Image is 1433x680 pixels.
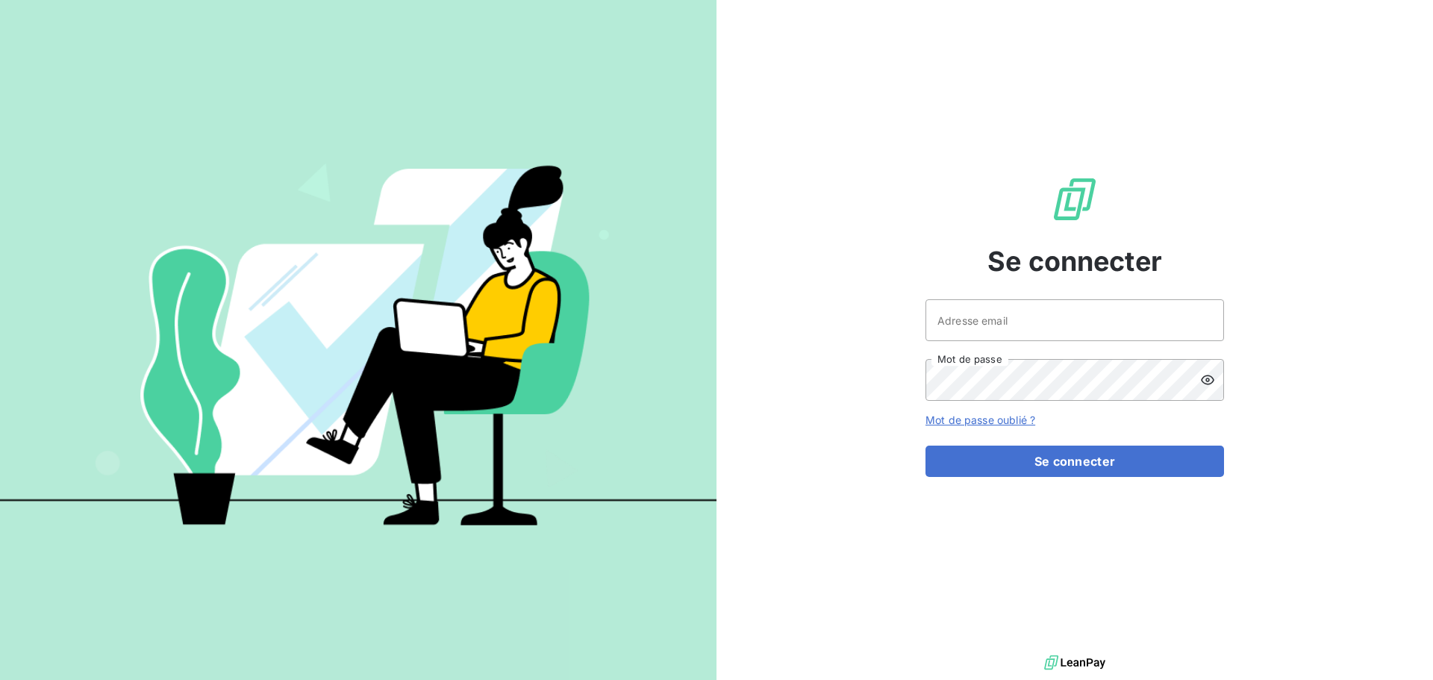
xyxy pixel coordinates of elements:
button: Se connecter [925,446,1224,477]
img: logo [1044,652,1105,674]
span: Se connecter [987,241,1162,281]
a: Mot de passe oublié ? [925,414,1035,426]
img: Logo LeanPay [1051,175,1099,223]
input: placeholder [925,299,1224,341]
